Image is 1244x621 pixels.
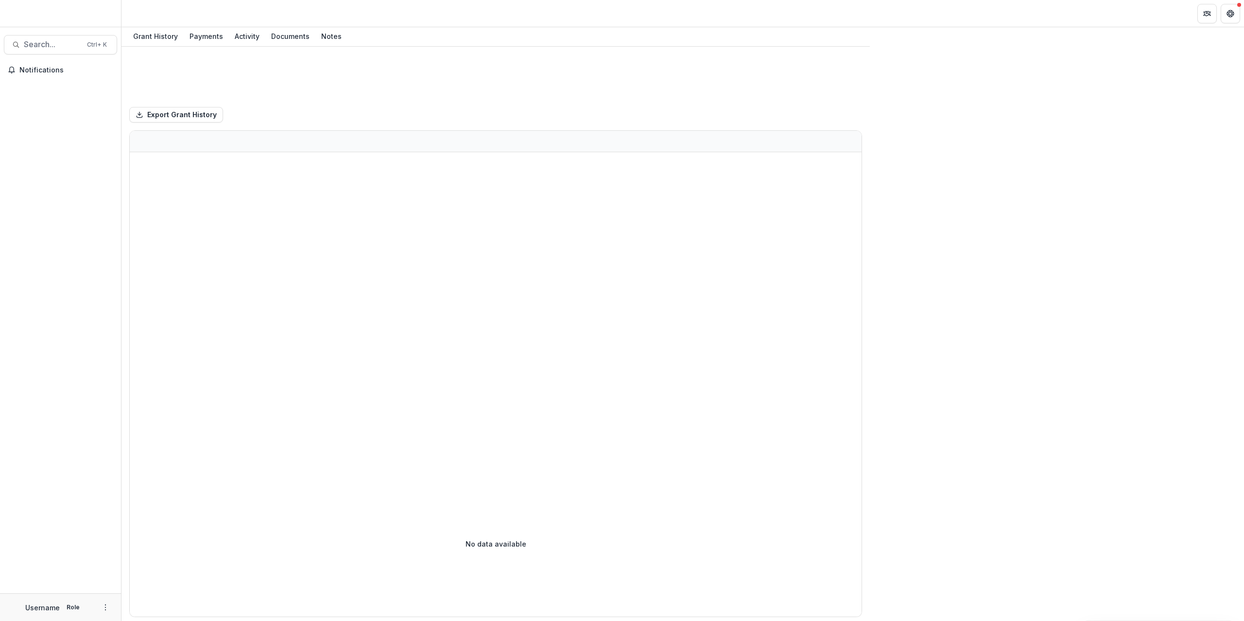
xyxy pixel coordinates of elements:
[231,29,263,43] div: Activity
[4,35,117,54] button: Search...
[24,40,81,49] span: Search...
[186,27,227,46] a: Payments
[85,39,109,50] div: Ctrl + K
[1197,4,1217,23] button: Partners
[317,27,346,46] a: Notes
[100,602,111,613] button: More
[129,29,182,43] div: Grant History
[4,62,117,78] button: Notifications
[267,29,313,43] div: Documents
[129,27,182,46] a: Grant History
[25,603,60,613] p: Username
[1221,4,1240,23] button: Get Help
[267,27,313,46] a: Documents
[64,603,83,612] p: Role
[231,27,263,46] a: Activity
[19,66,113,74] span: Notifications
[466,539,526,549] p: No data available
[317,29,346,43] div: Notes
[129,107,223,123] button: Export Grant History
[186,29,227,43] div: Payments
